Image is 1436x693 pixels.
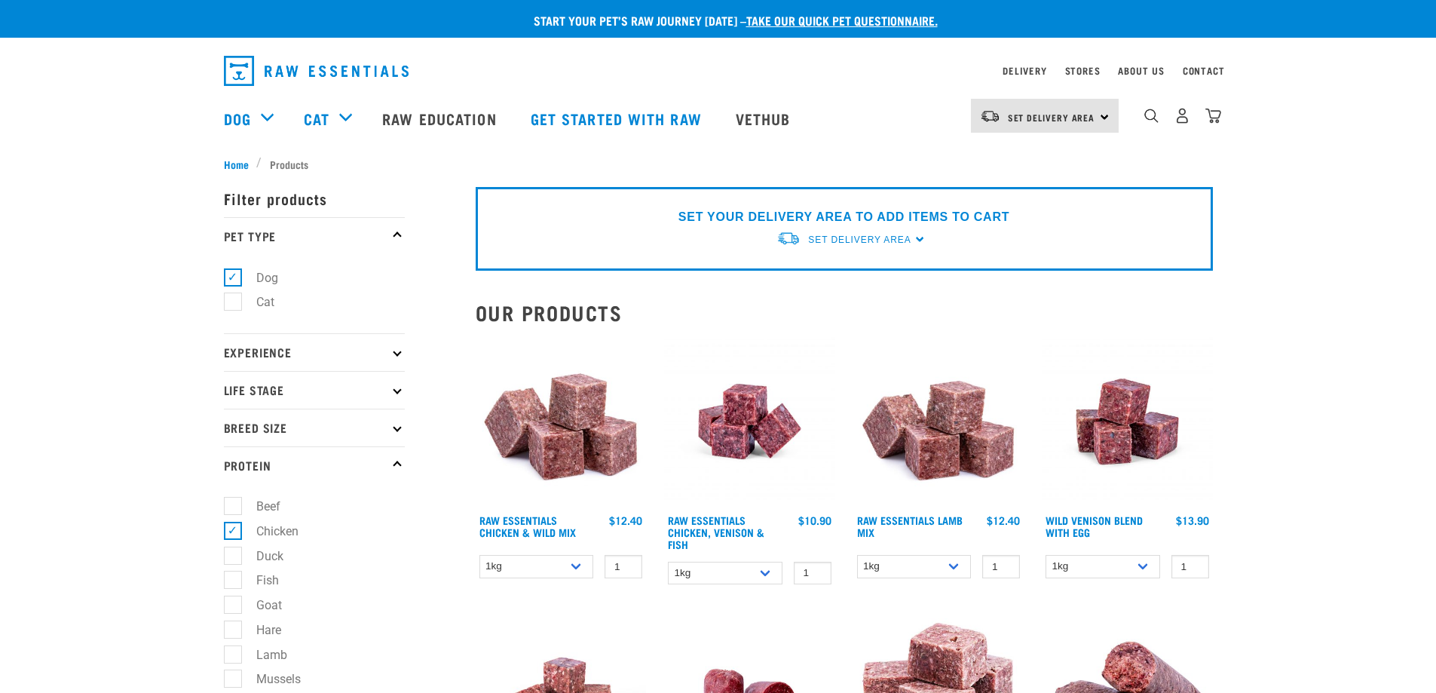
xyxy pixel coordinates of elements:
[224,56,409,86] img: Raw Essentials Logo
[605,555,642,578] input: 1
[853,336,1024,507] img: ?1041 RE Lamb Mix 01
[776,231,801,247] img: van-moving.png
[1046,517,1143,535] a: Wild Venison Blend with Egg
[1176,514,1209,526] div: $13.90
[232,571,285,590] label: Fish
[980,109,1000,123] img: van-moving.png
[224,409,405,446] p: Breed Size
[224,217,405,255] p: Pet Type
[232,522,305,541] label: Chicken
[1174,108,1190,124] img: user.png
[982,555,1020,578] input: 1
[367,88,515,149] a: Raw Education
[1171,555,1209,578] input: 1
[224,371,405,409] p: Life Stage
[476,336,647,507] img: Pile Of Cubed Chicken Wild Meat Mix
[609,514,642,526] div: $12.40
[232,645,293,664] label: Lamb
[857,517,963,535] a: Raw Essentials Lamb Mix
[516,88,721,149] a: Get started with Raw
[224,107,251,130] a: Dog
[1144,109,1159,123] img: home-icon-1@2x.png
[664,336,835,507] img: Chicken Venison mix 1655
[304,107,329,130] a: Cat
[232,293,280,311] label: Cat
[224,446,405,484] p: Protein
[232,497,286,516] label: Beef
[798,514,831,526] div: $10.90
[1003,68,1046,73] a: Delivery
[224,179,405,217] p: Filter products
[721,88,810,149] a: Vethub
[794,562,831,585] input: 1
[987,514,1020,526] div: $12.40
[746,17,938,23] a: take our quick pet questionnaire.
[1042,336,1213,507] img: Venison Egg 1616
[808,235,911,245] span: Set Delivery Area
[212,50,1225,92] nav: dropdown navigation
[232,621,287,639] label: Hare
[1008,115,1095,120] span: Set Delivery Area
[224,156,257,172] a: Home
[224,156,249,172] span: Home
[1118,68,1164,73] a: About Us
[1183,68,1225,73] a: Contact
[232,547,289,566] label: Duck
[476,301,1213,324] h2: Our Products
[1205,108,1221,124] img: home-icon@2x.png
[232,268,284,287] label: Dog
[224,156,1213,172] nav: breadcrumbs
[232,670,307,688] label: Mussels
[678,208,1009,226] p: SET YOUR DELIVERY AREA TO ADD ITEMS TO CART
[224,333,405,371] p: Experience
[479,517,576,535] a: Raw Essentials Chicken & Wild Mix
[668,517,764,547] a: Raw Essentials Chicken, Venison & Fish
[232,596,288,615] label: Goat
[1065,68,1101,73] a: Stores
